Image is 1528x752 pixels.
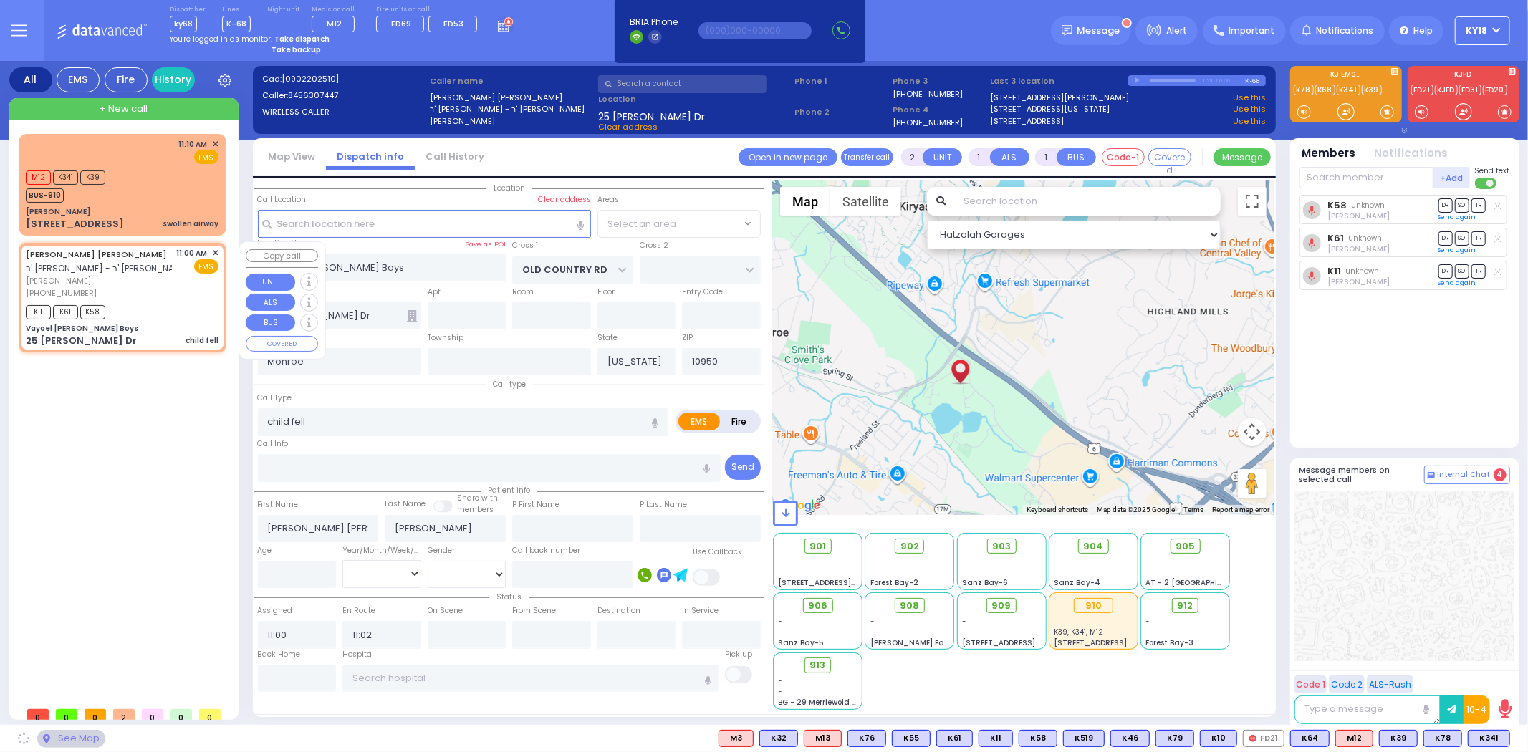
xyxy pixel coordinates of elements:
[1054,627,1103,637] span: K39, K341, M12
[1464,695,1490,724] button: 10-4
[376,6,482,14] label: Fire units on call
[342,545,421,556] div: Year/Month/Week/Day
[457,493,498,503] small: Share with
[1074,598,1113,614] div: 910
[719,413,759,430] label: Fire
[1413,24,1433,37] span: Help
[1146,567,1150,577] span: -
[9,67,52,92] div: All
[258,605,293,617] label: Assigned
[342,605,375,617] label: En Route
[1455,231,1469,245] span: SO
[1233,103,1266,115] a: Use this
[870,627,875,637] span: -
[512,240,538,251] label: Cross 1
[936,730,973,747] div: BLS
[900,539,919,554] span: 902
[26,217,124,231] div: [STREET_ADDRESS]
[1367,675,1413,693] button: ALS-Rush
[779,567,783,577] span: -
[992,599,1012,613] span: 909
[186,335,218,346] div: child fell
[457,504,494,515] span: members
[1054,556,1058,567] span: -
[170,709,192,720] span: 0
[1155,730,1194,747] div: BLS
[597,286,615,298] label: Floor
[1238,418,1267,446] button: Map camera controls
[1146,627,1150,637] span: -
[27,709,49,720] span: 0
[607,217,676,231] span: Select an area
[326,150,415,163] a: Dispatch info
[512,545,580,556] label: Call back number
[53,305,78,319] span: K61
[262,106,426,118] label: WIRELESS CALLER
[342,665,719,692] input: Search hospital
[719,730,754,747] div: M3
[1200,730,1237,747] div: K10
[779,616,783,627] span: -
[1424,466,1510,484] button: Internal Chat 4
[428,286,441,298] label: Apt
[779,556,783,567] span: -
[597,605,640,617] label: Destination
[1379,730,1418,747] div: BLS
[1475,165,1510,176] span: Send text
[991,103,1110,115] a: [STREET_ADDRESS][US_STATE]
[486,183,532,193] span: Location
[1178,599,1193,613] span: 912
[1102,148,1145,166] button: Code-1
[1411,85,1433,95] a: FD21
[777,496,824,515] img: Google
[26,262,190,274] span: ר' [PERSON_NAME] - ר' [PERSON_NAME]
[991,75,1128,87] label: Last 3 location
[598,93,789,105] label: Location
[979,730,1013,747] div: BLS
[391,18,411,29] span: FD69
[538,194,591,206] label: Clear address
[1468,730,1510,747] div: K341
[1337,85,1360,95] a: K341
[1346,266,1380,276] span: unknown
[1146,577,1252,588] span: AT - 2 [GEOGRAPHIC_DATA]
[57,21,152,39] img: Logo
[870,616,875,627] span: -
[1494,468,1507,481] span: 4
[992,539,1011,554] span: 903
[152,67,195,92] a: History
[1438,470,1491,480] span: Internal Chat
[26,188,64,203] span: BUS-910
[257,150,326,163] a: Map View
[246,249,318,263] button: Copy call
[512,605,556,617] label: From Scene
[954,187,1220,216] input: Search location
[870,637,955,648] span: [PERSON_NAME] Farm
[1459,85,1481,95] a: FD31
[212,247,218,259] span: ✕
[258,392,292,404] label: Call Type
[597,194,619,206] label: Areas
[1238,469,1267,498] button: Drag Pegman onto the map to open Street View
[777,496,824,515] a: Open this area in Google Maps (opens a new window)
[893,104,986,116] span: Phone 4
[640,240,668,251] label: Cross 2
[1471,198,1486,212] span: TR
[779,675,783,686] span: -
[598,121,658,132] span: Clear address
[246,274,295,291] button: UNIT
[808,599,827,613] span: 906
[444,18,464,29] span: FD53
[1438,213,1476,221] a: Send again
[272,44,321,55] strong: Take backup
[53,170,78,185] span: K341
[1379,730,1418,747] div: K39
[1238,187,1267,216] button: Toggle fullscreen view
[1362,85,1382,95] a: K39
[1423,730,1462,747] div: K78
[1166,24,1187,37] span: Alert
[1375,145,1448,162] button: Notifications
[26,287,97,299] span: [PHONE_NUMBER]
[1083,539,1103,554] span: 904
[415,150,495,163] a: Call History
